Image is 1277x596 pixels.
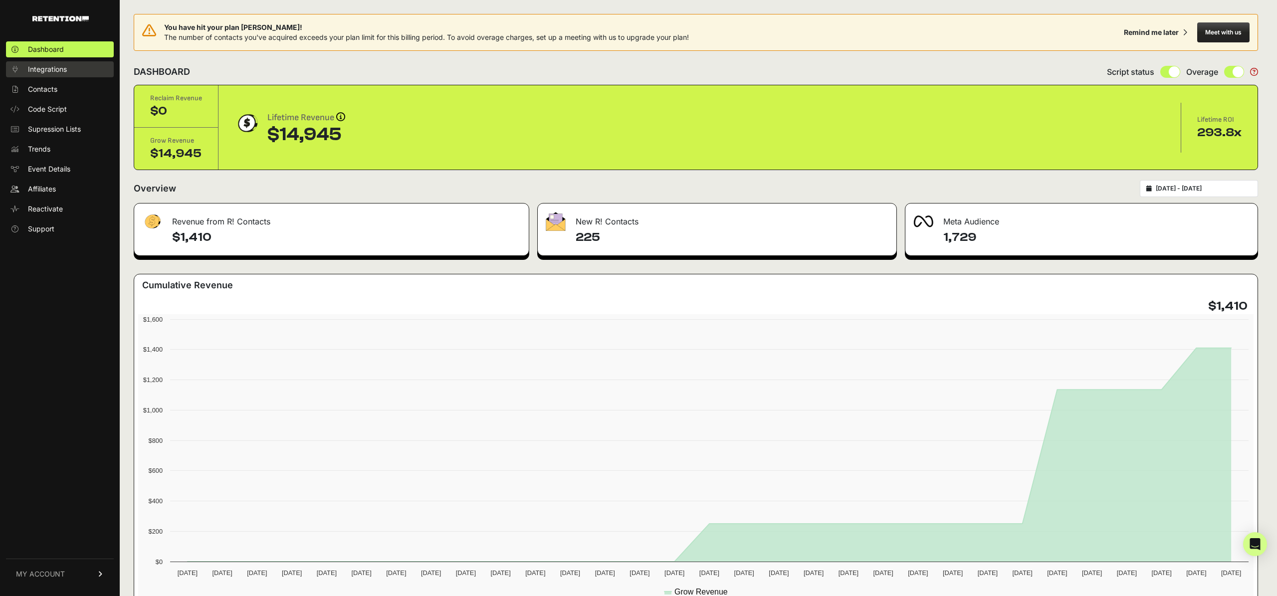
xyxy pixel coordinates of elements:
[142,212,162,231] img: fa-dollar-13500eef13a19c4ab2b9ed9ad552e47b0d9fc28b02b83b90ba0e00f96d6372e9.png
[6,41,114,57] a: Dashboard
[267,111,345,125] div: Lifetime Revenue
[913,215,933,227] img: fa-meta-2f981b61bb99beabf952f7030308934f19ce035c18b003e963880cc3fabeebb7.png
[143,316,163,323] text: $1,600
[149,467,163,474] text: $600
[595,569,615,577] text: [DATE]
[164,33,689,41] span: The number of contacts you've acquired exceeds your plan limit for this billing period. To avoid ...
[576,229,889,245] h4: 225
[490,569,510,577] text: [DATE]
[28,184,56,194] span: Affiliates
[905,203,1258,233] div: Meta Audience
[267,125,345,145] div: $14,945
[172,229,521,245] h4: $1,410
[150,93,202,103] div: Reclaim Revenue
[6,201,114,217] a: Reactivate
[1243,532,1267,556] div: Open Intercom Messenger
[178,569,198,577] text: [DATE]
[943,229,1250,245] h4: 1,729
[1117,569,1137,577] text: [DATE]
[978,569,998,577] text: [DATE]
[560,569,580,577] text: [DATE]
[699,569,719,577] text: [DATE]
[143,406,163,414] text: $1,000
[1221,569,1241,577] text: [DATE]
[149,528,163,535] text: $200
[317,569,337,577] text: [DATE]
[28,144,50,154] span: Trends
[943,569,963,577] text: [DATE]
[769,569,789,577] text: [DATE]
[28,44,64,54] span: Dashboard
[873,569,893,577] text: [DATE]
[6,221,114,237] a: Support
[282,569,302,577] text: [DATE]
[134,182,176,196] h2: Overview
[234,111,259,136] img: dollar-coin-05c43ed7efb7bc0c12610022525b4bbbb207c7efeef5aecc26f025e68dcafac9.png
[1082,569,1102,577] text: [DATE]
[28,124,81,134] span: Supression Lists
[16,569,65,579] span: MY ACCOUNT
[664,569,684,577] text: [DATE]
[28,104,67,114] span: Code Script
[804,569,824,577] text: [DATE]
[6,81,114,97] a: Contacts
[421,569,441,577] text: [DATE]
[1186,569,1206,577] text: [DATE]
[1197,115,1242,125] div: Lifetime ROI
[456,569,476,577] text: [DATE]
[1151,569,1171,577] text: [DATE]
[6,161,114,177] a: Event Details
[6,101,114,117] a: Code Script
[149,497,163,505] text: $400
[6,121,114,137] a: Supression Lists
[546,212,566,231] img: fa-envelope-19ae18322b30453b285274b1b8af3d052b27d846a4fbe8435d1a52b978f639a2.png
[908,569,928,577] text: [DATE]
[150,146,202,162] div: $14,945
[142,278,233,292] h3: Cumulative Revenue
[28,204,63,214] span: Reactivate
[28,64,67,74] span: Integrations
[32,16,89,21] img: Retention.com
[143,376,163,384] text: $1,200
[525,569,545,577] text: [DATE]
[1197,125,1242,141] div: 293.8x
[6,181,114,197] a: Affiliates
[839,569,858,577] text: [DATE]
[734,569,754,577] text: [DATE]
[150,136,202,146] div: Grow Revenue
[6,61,114,77] a: Integrations
[1047,569,1067,577] text: [DATE]
[134,203,529,233] div: Revenue from R! Contacts
[28,84,57,94] span: Contacts
[386,569,406,577] text: [DATE]
[143,346,163,353] text: $1,400
[28,224,54,234] span: Support
[1197,22,1250,42] button: Meet with us
[149,437,163,444] text: $800
[674,588,728,596] text: Grow Revenue
[247,569,267,577] text: [DATE]
[1107,66,1154,78] span: Script status
[1208,298,1248,314] h4: $1,410
[1013,569,1033,577] text: [DATE]
[1120,23,1191,41] button: Remind me later
[538,203,897,233] div: New R! Contacts
[1186,66,1218,78] span: Overage
[212,569,232,577] text: [DATE]
[150,103,202,119] div: $0
[164,22,689,32] span: You have hit your plan [PERSON_NAME]!
[351,569,371,577] text: [DATE]
[630,569,649,577] text: [DATE]
[28,164,70,174] span: Event Details
[6,559,114,589] a: MY ACCOUNT
[134,65,190,79] h2: DASHBOARD
[1124,27,1179,37] div: Remind me later
[6,141,114,157] a: Trends
[156,558,163,566] text: $0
